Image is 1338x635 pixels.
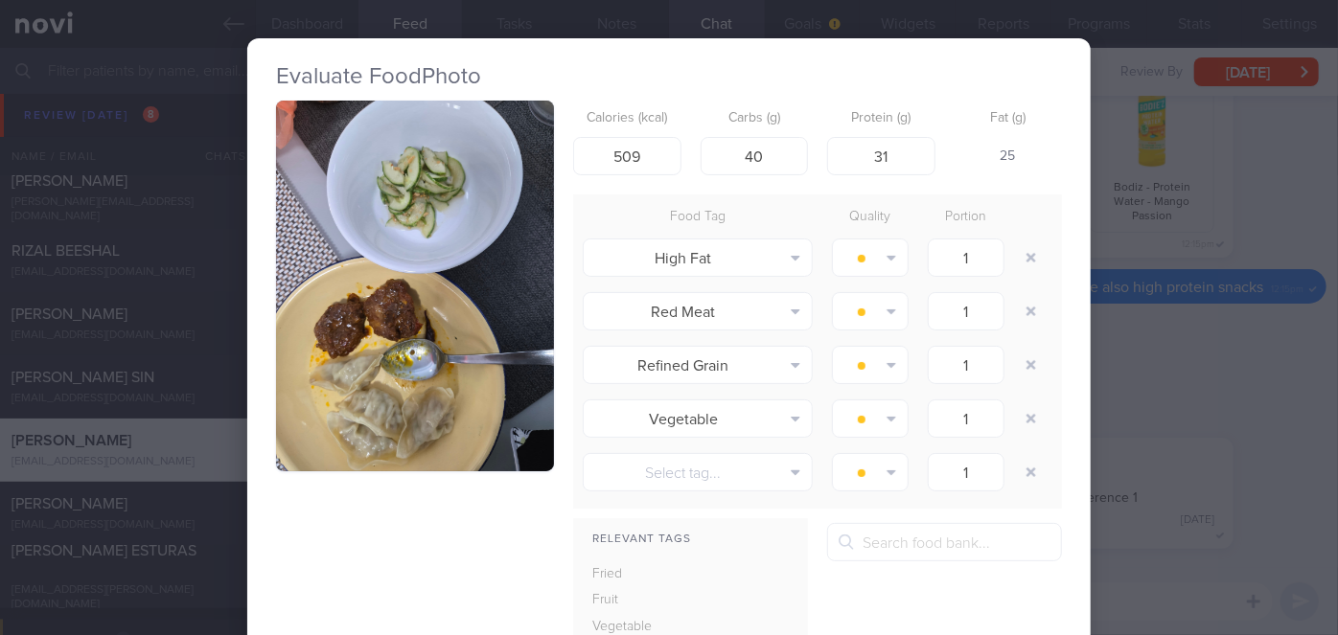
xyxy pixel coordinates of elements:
[276,62,1062,91] h2: Evaluate Food Photo
[573,587,696,614] div: Fruit
[583,238,813,277] button: High Fat
[827,523,1062,561] input: Search food bank...
[835,110,928,127] label: Protein (g)
[581,110,674,127] label: Calories (kcal)
[822,204,918,231] div: Quality
[583,292,813,330] button: Red Meat
[573,137,681,175] input: 250
[928,292,1004,330] input: 1.0
[583,453,813,491] button: Select tag...
[708,110,801,127] label: Carbs (g)
[573,561,696,588] div: Fried
[583,399,813,438] button: Vegetable
[583,346,813,384] button: Refined Grain
[955,137,1063,177] div: 25
[928,346,1004,384] input: 1.0
[928,238,1004,277] input: 1.0
[701,137,809,175] input: 33
[928,399,1004,438] input: 1.0
[827,137,935,175] input: 9
[962,110,1055,127] label: Fat (g)
[573,528,808,552] div: Relevant Tags
[928,453,1004,491] input: 1.0
[918,204,1014,231] div: Portion
[573,204,822,231] div: Food Tag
